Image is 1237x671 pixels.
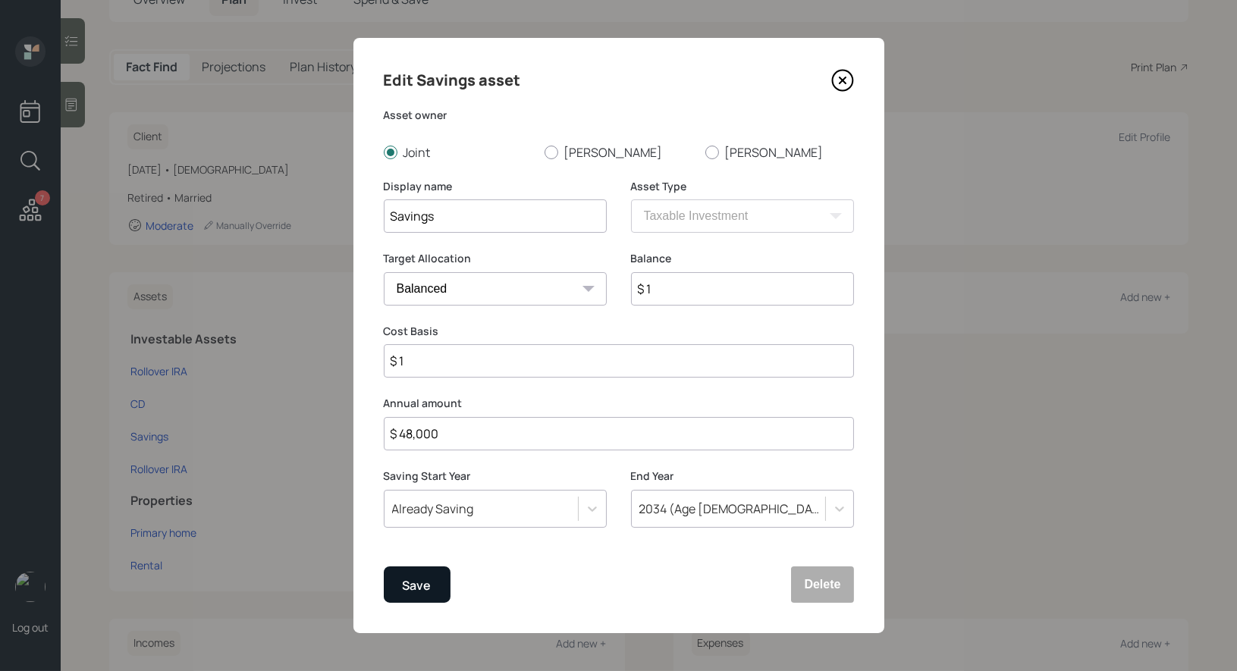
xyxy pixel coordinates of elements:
[384,566,451,603] button: Save
[639,500,827,517] div: 2034 (Age [DEMOGRAPHIC_DATA], 76)
[384,144,532,161] label: Joint
[631,179,854,194] label: Asset Type
[384,251,607,266] label: Target Allocation
[384,396,854,411] label: Annual amount
[384,68,521,92] h4: Edit Savings asset
[631,251,854,266] label: Balance
[403,575,432,596] div: Save
[392,500,474,517] div: Already Saving
[384,324,854,339] label: Cost Basis
[631,469,854,484] label: End Year
[384,469,607,484] label: Saving Start Year
[545,144,693,161] label: [PERSON_NAME]
[705,144,854,161] label: [PERSON_NAME]
[384,108,854,123] label: Asset owner
[791,566,853,603] button: Delete
[384,179,607,194] label: Display name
